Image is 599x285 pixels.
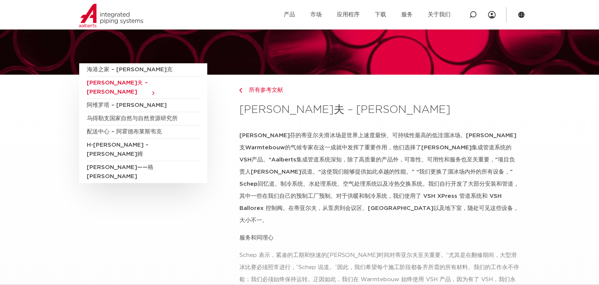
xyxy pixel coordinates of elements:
a: 所有参考文献 [239,86,520,95]
font: 阿维罗塔 – [PERSON_NAME] [87,102,167,108]
font: [PERSON_NAME]——格[PERSON_NAME] [87,164,153,179]
font: 应用程序 [336,12,359,17]
a: [PERSON_NAME]夫 – [PERSON_NAME] [87,77,200,99]
a: 阿维罗塔 – [PERSON_NAME] [87,99,200,112]
img: chevron-right.svg [239,88,242,93]
a: 乌得勒支国家自然与自然资源研究所 [87,112,200,125]
font: 所有参考文献 [249,87,283,93]
font: H-[PERSON_NAME] – [PERSON_NAME]姆 [87,142,149,157]
font: [PERSON_NAME]夫 – [PERSON_NAME] [87,80,148,95]
font: 服务和同理心 [239,235,273,241]
font: 下载 [374,12,386,17]
a: [PERSON_NAME]——格[PERSON_NAME] [87,161,200,183]
font: 海港之家 – [PERSON_NAME]克 [87,67,172,72]
font: 市场 [310,12,321,17]
font: 乌得勒支国家自然与自然资源研究所 [87,116,178,121]
a: 配送中心 – 阿霍德布莱斯韦克 [87,125,200,139]
font: 配送中心 – 阿霍德布莱斯韦克 [87,129,162,135]
font: [PERSON_NAME]夫 – [PERSON_NAME] [239,105,450,115]
font: 产品 [283,12,295,17]
font: [PERSON_NAME]芬的蒂亚尔夫滑冰场是世界上速度最快、可持续性最高的低洼溜冰场。[PERSON_NAME]支Warmtebouw的气候专家在这一成就中发挥了重要作用，他们选择了[PERS... [239,133,519,223]
font: 服务 [401,12,412,17]
a: H-[PERSON_NAME] – [PERSON_NAME]姆 [87,139,200,161]
font: 关于我们 [427,12,450,17]
a: 海港之家 – [PERSON_NAME]克 [87,63,200,77]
